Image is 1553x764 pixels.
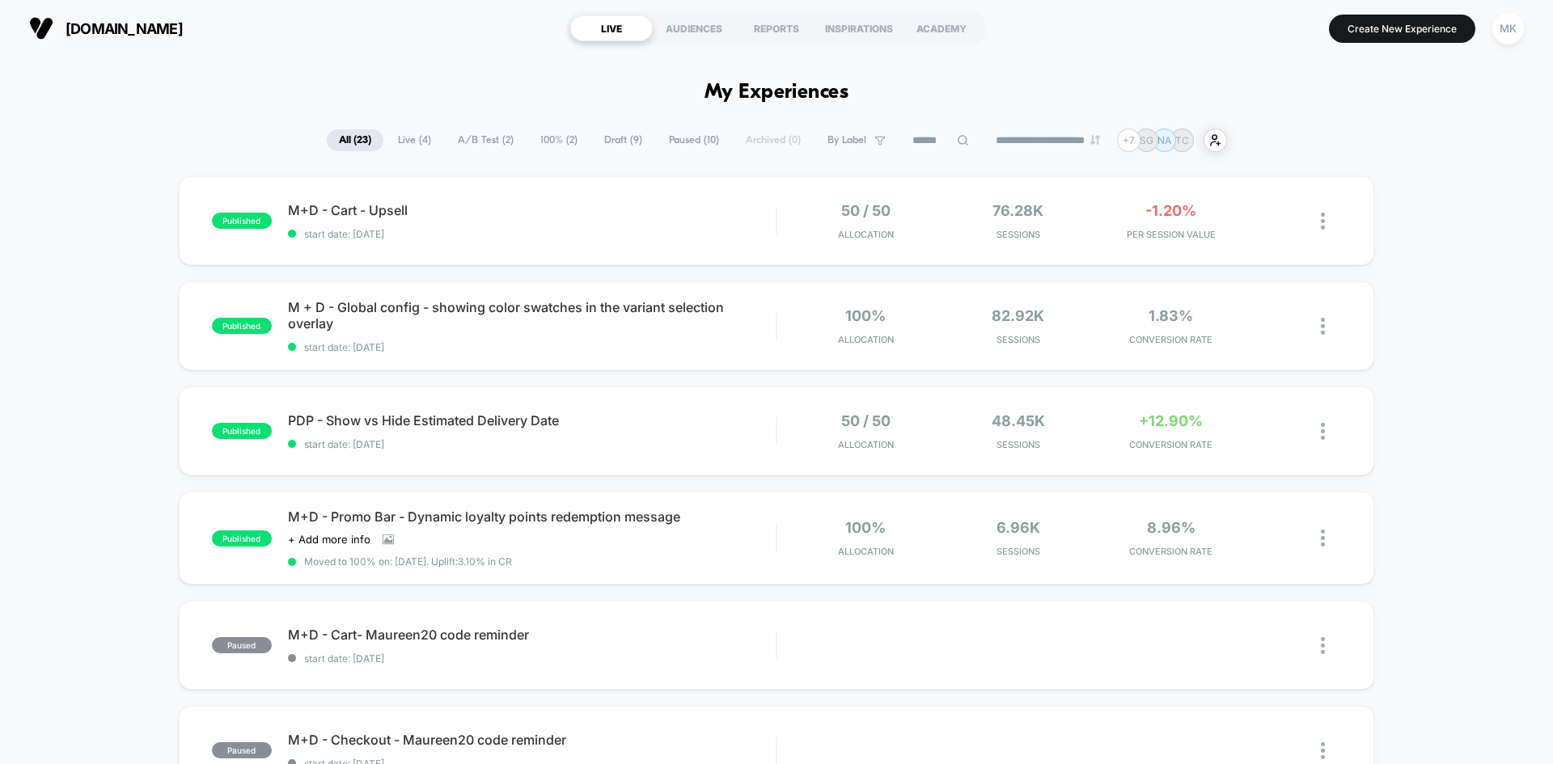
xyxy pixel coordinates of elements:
[327,129,383,151] span: All ( 23 )
[1329,15,1475,43] button: Create New Experience
[841,412,891,429] span: 50 / 50
[992,412,1045,429] span: 48.45k
[827,134,866,146] span: By Label
[1321,318,1325,335] img: close
[1487,12,1529,45] button: MK
[845,519,886,536] span: 100%
[1090,135,1100,145] img: end
[1321,637,1325,654] img: close
[1140,134,1153,146] p: SG
[24,15,188,41] button: [DOMAIN_NAME]
[1117,129,1140,152] div: + 7
[386,129,443,151] span: Live ( 4 )
[288,299,776,331] span: M + D - Global config - showing color swatches in the variant selection overlay
[212,423,272,439] span: published
[1098,546,1243,557] span: CONVERSION RATE
[212,530,272,547] span: published
[735,15,818,41] div: REPORTS
[288,732,776,748] span: M+D - Checkout - Maureen20 code reminder
[212,318,272,334] span: published
[818,15,900,41] div: INSPIRATIONS
[838,546,894,557] span: Allocation
[212,637,272,653] span: paused
[288,652,776,665] span: start date: [DATE]
[288,509,776,525] span: M+D - Promo Bar - Dynamic loyalty points redemption message
[900,15,983,41] div: ACADEMY
[288,202,776,218] span: M+D - Cart - Upsell
[1157,134,1171,146] p: NA
[1139,412,1203,429] span: +12.90%
[570,15,653,41] div: LIVE
[212,742,272,758] span: paused
[946,439,1091,450] span: Sessions
[304,555,512,568] span: Moved to 100% on: [DATE] . Uplift: 3.10% in CR
[946,334,1091,345] span: Sessions
[212,213,272,229] span: published
[841,202,891,219] span: 50 / 50
[997,519,1040,536] span: 6.96k
[1149,307,1193,324] span: 1.83%
[1321,742,1325,759] img: close
[288,412,776,428] span: PDP - Show vs Hide Estimated Delivery Date
[29,16,53,40] img: Visually logo
[288,627,776,643] span: M+D - Cart- Maureen20 code reminder
[992,202,1043,219] span: 76.28k
[946,229,1091,240] span: Sessions
[288,341,776,353] span: start date: [DATE]
[1098,334,1243,345] span: CONVERSION RATE
[66,20,183,37] span: [DOMAIN_NAME]
[1098,439,1243,450] span: CONVERSION RATE
[528,129,590,151] span: 100% ( 2 )
[946,546,1091,557] span: Sessions
[1098,229,1243,240] span: PER SESSION VALUE
[288,438,776,450] span: start date: [DATE]
[446,129,526,151] span: A/B Test ( 2 )
[1321,530,1325,547] img: close
[845,307,886,324] span: 100%
[838,439,894,450] span: Allocation
[657,129,731,151] span: Paused ( 10 )
[592,129,654,151] span: Draft ( 9 )
[838,334,894,345] span: Allocation
[838,229,894,240] span: Allocation
[1321,423,1325,440] img: close
[653,15,735,41] div: AUDIENCES
[288,533,370,546] span: + Add more info
[705,81,849,104] h1: My Experiences
[992,307,1044,324] span: 82.92k
[1321,213,1325,230] img: close
[1147,519,1195,536] span: 8.96%
[1175,134,1189,146] p: TC
[288,228,776,240] span: start date: [DATE]
[1145,202,1196,219] span: -1.20%
[1492,13,1524,44] div: MK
